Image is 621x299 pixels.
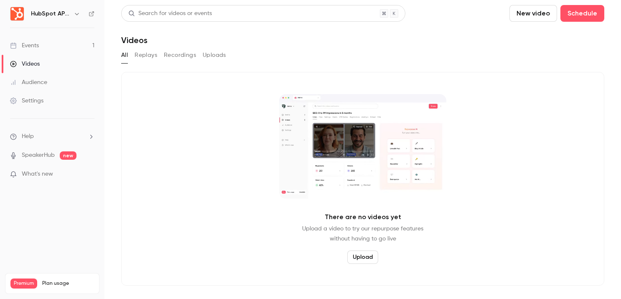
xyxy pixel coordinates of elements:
[121,49,128,62] button: All
[42,280,94,287] span: Plan usage
[84,171,94,178] iframe: Noticeable Trigger
[22,132,34,141] span: Help
[203,49,226,62] button: Uploads
[60,151,76,160] span: new
[325,212,401,222] p: There are no videos yet
[10,279,37,289] span: Premium
[121,5,604,294] section: Videos
[31,10,70,18] h6: HubSpot APAC
[22,170,53,179] span: What's new
[10,97,43,105] div: Settings
[560,5,604,22] button: Schedule
[10,132,94,141] li: help-dropdown-opener
[22,151,55,160] a: SpeakerHub
[10,60,40,68] div: Videos
[164,49,196,62] button: Recordings
[128,9,212,18] div: Search for videos or events
[347,250,378,264] button: Upload
[10,7,24,20] img: HubSpot APAC
[135,49,157,62] button: Replays
[121,35,148,45] h1: Videos
[509,5,557,22] button: New video
[302,224,423,244] p: Upload a video to try our repurpose features without having to go live
[10,78,47,87] div: Audience
[10,41,39,50] div: Events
